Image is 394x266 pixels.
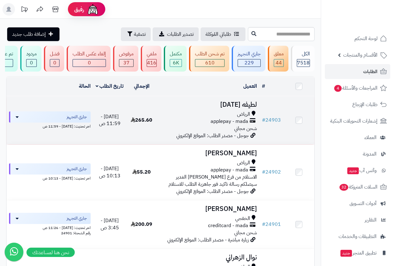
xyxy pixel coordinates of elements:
[349,199,377,208] span: أدوات التسويق
[195,50,225,58] div: تم شحن الطلب
[325,147,390,161] a: المدونة
[163,46,188,72] a: مكتمل 6K
[290,46,316,72] a: الكل7518
[206,30,231,38] span: طلباتي المُوكلة
[9,123,91,129] div: اخر تحديث: [DATE] - 11:59 ص
[123,59,130,67] span: 37
[343,51,377,59] span: الأقسام والمنتجات
[364,133,377,142] span: العملاء
[325,97,390,112] a: طلبات الإرجاع
[262,168,265,176] span: #
[112,46,140,72] a: مرفوض 37
[65,46,112,72] a: إلغاء عكس الطلب 0
[334,84,377,92] span: المراجعات والأسئلة
[235,215,250,222] span: الخفجي
[325,163,390,178] a: وآتس آبجديد
[238,59,260,67] div: 229
[339,232,377,241] span: التطبيقات والخدمات
[26,59,36,67] div: 0
[167,236,249,244] span: زيارة مباشرة - مصدر الطلب: الموقع الإلكتروني
[339,184,348,191] span: 32
[73,59,106,67] div: 0
[325,245,390,260] a: تطبيق المتجرجديد
[17,3,32,17] a: تحديثات المنصة
[352,100,377,109] span: طلبات الإرجاع
[61,230,91,236] span: رقم الشحنة: 24901
[363,67,377,76] span: الطلبات
[205,59,215,67] span: 610
[99,113,121,128] span: [DATE] - 11:59 ص
[244,59,254,67] span: 229
[243,82,257,90] a: العميل
[131,116,152,124] span: 265.60
[276,59,282,67] span: 44
[238,50,261,58] div: جاري التجهيز
[9,224,91,231] div: اخر تحديث: [DATE] - 11:26 ص
[274,59,283,67] div: 44
[9,175,91,181] div: اخر تحديث: [DATE] - 10:13 ص
[325,196,390,211] a: أدوات التسويق
[53,59,56,67] span: 0
[67,166,87,172] span: جاري التجهيز
[159,101,257,108] h3: لطيفه [DATE]
[176,188,249,195] span: جوجل - مصدر الطلب: الموقع الإلكتروني
[237,159,250,166] span: الرياض
[131,221,152,228] span: 200.09
[262,116,265,124] span: #
[201,27,245,41] a: طلباتي المُوكلة
[43,46,65,72] a: فشل 0
[330,117,377,125] span: إشعارات التحويلات البنكية
[347,166,377,175] span: وآتس آب
[211,166,248,174] span: applepay - mada
[147,50,157,58] div: ملغي
[208,222,248,229] span: creditcard - mada
[101,217,119,231] span: [DATE] - 3:45 ص
[237,111,250,118] span: الرياض
[230,46,267,72] a: جاري التجهيز 229
[325,180,390,194] a: السلات المتروكة32
[134,82,150,90] a: الإجمالي
[134,30,146,38] span: تصفية
[169,173,257,188] span: الاستلام من فرع [PERSON_NAME] الغدير سيصلكم رسالة تاكيد فور جاهزية الطلب للاستلام
[88,59,91,67] span: 0
[67,114,87,120] span: جاري التجهيز
[354,34,377,43] span: لوحة التحكم
[176,132,249,139] span: جوجل - مصدر الطلب: الموقع الإلكتروني
[79,82,91,90] a: الحالة
[73,50,106,58] div: إلغاء عكس الطلب
[7,27,59,41] a: إضافة طلب جديد
[67,215,87,222] span: جاري التجهيز
[339,183,377,191] span: السلات المتروكة
[211,118,248,125] span: applepay - mada
[325,31,390,46] a: لوحة التحكم
[325,229,390,244] a: التطبيقات والخدمات
[262,116,281,124] a: #24903
[340,249,377,257] span: تطبيق المتجر
[170,50,182,58] div: مكتمل
[325,114,390,128] a: إشعارات التحويلات البنكية
[234,229,257,236] span: شحن مجاني
[140,46,163,72] a: ملغي 416
[147,59,156,67] div: 416
[352,16,388,29] img: logo-2.png
[50,50,59,58] div: فشل
[12,30,46,38] span: إضافة طلب جديد
[50,59,59,67] div: 0
[147,59,156,67] span: 416
[234,125,257,132] span: شحن مجاني
[26,50,37,58] div: مردود
[159,150,257,157] h3: [PERSON_NAME]
[188,46,230,72] a: تم شحن الطلب 610
[119,50,134,58] div: مرفوض
[74,6,84,13] span: رفيق
[195,59,224,67] div: 610
[30,59,33,67] span: 0
[132,168,151,176] span: 55.20
[262,221,281,228] a: #24901
[159,205,257,212] h3: [PERSON_NAME]
[274,50,284,58] div: معلق
[170,59,182,67] div: 6030
[153,27,199,41] a: تصدير الطلبات
[340,250,352,257] span: جديد
[262,221,265,228] span: #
